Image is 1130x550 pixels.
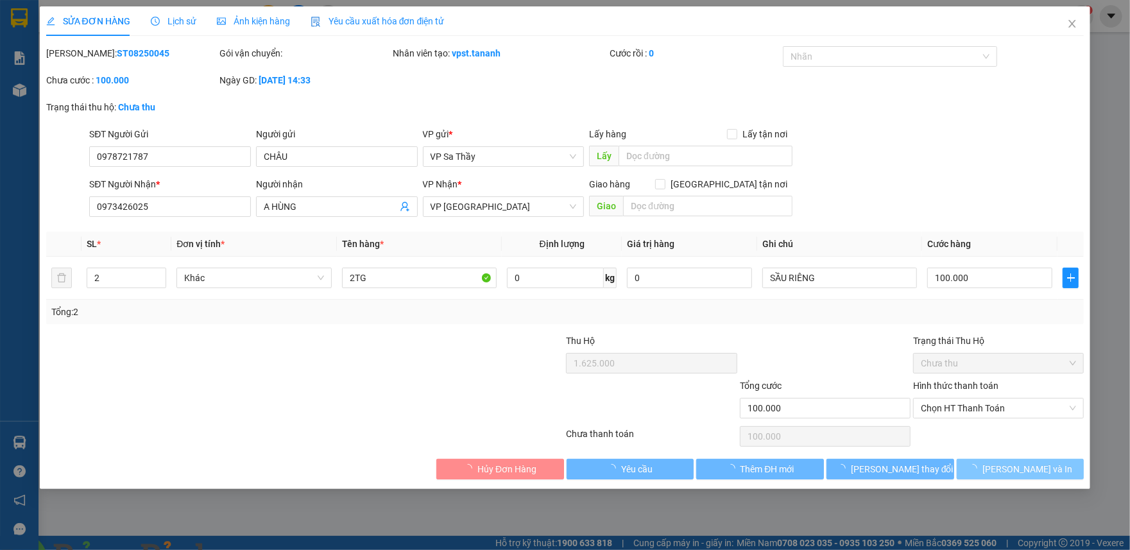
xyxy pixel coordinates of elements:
span: SL [87,239,97,249]
input: VD: Bàn, Ghế [342,268,497,288]
div: Trạng thái thu hộ: [46,100,261,114]
input: Dọc đường [623,196,792,216]
button: plus [1063,268,1079,288]
span: [PERSON_NAME] thay đổi [851,462,954,476]
span: [PERSON_NAME] và In [982,462,1072,476]
span: Định lượng [540,239,585,249]
span: Lấy [589,146,619,166]
span: Thêm ĐH mới [740,462,794,476]
button: Thêm ĐH mới [696,459,824,479]
span: Yêu cầu [621,462,653,476]
span: close [1067,19,1077,29]
div: Người nhận [256,177,418,191]
span: user-add [400,202,410,212]
span: Tổng cước [740,381,782,391]
div: [PERSON_NAME]: [46,46,217,60]
span: edit [46,17,55,26]
div: Trạng thái Thu Hộ [913,334,1084,348]
span: Đơn vị tính [176,239,225,249]
button: [PERSON_NAME] và In [957,459,1084,479]
div: Người gửi [256,127,418,141]
span: Yêu cầu xuất hóa đơn điện tử [311,16,445,26]
button: Hủy Đơn Hàng [436,459,564,479]
input: Dọc đường [619,146,792,166]
button: Yêu cầu [567,459,694,479]
span: loading [463,464,477,473]
b: 100.000 [96,75,129,85]
div: Gói vận chuyển: [219,46,390,60]
button: [PERSON_NAME] thay đổi [826,459,954,479]
span: Tên hàng [342,239,384,249]
div: Chưa cước : [46,73,217,87]
div: SĐT Người Gửi [89,127,251,141]
div: Nhân viên tạo: [393,46,607,60]
div: Tổng: 2 [51,305,437,319]
span: VP Sa Thầy [431,147,577,166]
span: Hủy Đơn Hàng [477,462,536,476]
div: VP gửi [423,127,585,141]
span: VP Đà Nẵng [431,197,577,216]
label: Hình thức thanh toán [913,381,998,391]
div: Ngày GD: [219,73,390,87]
span: Ảnh kiện hàng [217,16,290,26]
span: Thu Hộ [566,336,595,346]
b: [DATE] 14:33 [259,75,311,85]
span: clock-circle [151,17,160,26]
span: Lấy hàng [589,129,626,139]
b: Chưa thu [118,102,155,112]
span: Giá trị hàng [627,239,674,249]
span: loading [968,464,982,473]
span: Giao [589,196,623,216]
span: [GEOGRAPHIC_DATA] tận nơi [665,177,792,191]
span: plus [1063,273,1078,283]
span: loading [607,464,621,473]
button: Close [1054,6,1090,42]
span: Chưa thu [921,354,1076,373]
span: Giao hàng [589,179,630,189]
span: loading [726,464,740,473]
b: ST08250045 [117,48,169,58]
span: SỬA ĐƠN HÀNG [46,16,130,26]
img: icon [311,17,321,27]
span: Khác [184,268,323,288]
b: 0 [649,48,654,58]
div: Cước rồi : [610,46,780,60]
span: VP Nhận [423,179,458,189]
span: Lịch sử [151,16,196,26]
span: Lấy tận nơi [737,127,792,141]
span: kg [604,268,617,288]
button: delete [51,268,72,288]
th: Ghi chú [757,232,922,257]
div: SĐT Người Nhận [89,177,251,191]
div: Chưa thanh toán [565,427,739,449]
span: loading [837,464,851,473]
span: Cước hàng [927,239,971,249]
span: picture [217,17,226,26]
input: Ghi Chú [762,268,917,288]
b: vpst.tananh [452,48,501,58]
span: Chọn HT Thanh Toán [921,399,1076,418]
